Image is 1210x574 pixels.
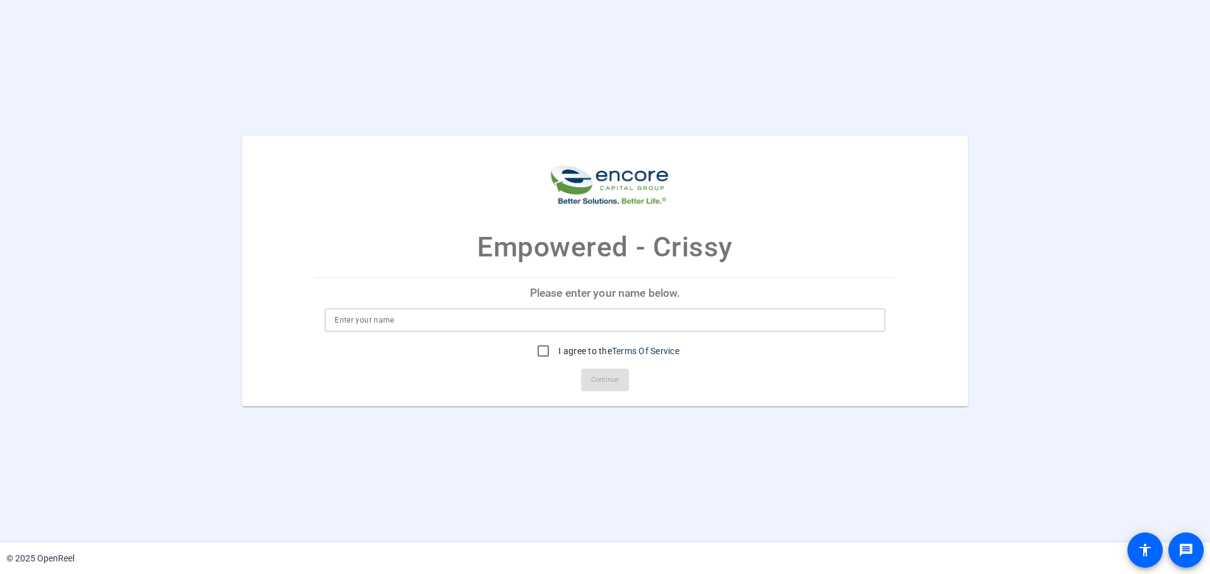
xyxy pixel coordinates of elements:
[1138,542,1153,558] mat-icon: accessibility
[335,313,875,328] input: Enter your name
[1178,542,1194,558] mat-icon: message
[556,345,679,357] label: I agree to the
[314,278,896,308] p: Please enter your name below.
[6,552,74,565] div: © 2025 OpenReel
[477,226,733,268] p: Empowered - Crissy
[542,149,668,207] img: company-logo
[612,346,679,356] a: Terms Of Service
